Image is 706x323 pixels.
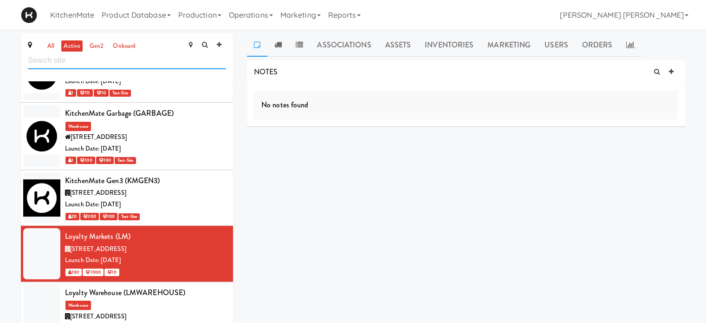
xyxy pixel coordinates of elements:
div: Launch Date: [DATE] [65,255,226,266]
img: Micromart [21,7,37,23]
span: [STREET_ADDRESS] [70,188,126,197]
div: Launch Date: [DATE] [65,199,226,211]
span: Test-Site [110,90,131,97]
input: Search site [28,52,226,69]
span: NOTES [254,66,278,77]
div: Launch Date: [DATE] [65,76,226,87]
span: 100 [96,157,114,164]
span: 20 [65,213,79,220]
a: Orders [575,33,620,57]
li: KitchenMate Garbage (GARBAGE)Warehouse[STREET_ADDRESS]Launch Date: [DATE] 1 100 100Test-Site [21,103,233,170]
span: [STREET_ADDRESS] [70,312,126,321]
div: KitchenMate Gen3 (KMGEN3) [65,174,226,188]
span: 1000 [83,269,104,276]
span: 100 [65,269,82,276]
a: gen2 [87,40,106,52]
span: 100 [100,213,117,220]
a: Marketing [480,33,538,57]
a: Inventories [418,33,480,57]
a: Associations [310,33,378,57]
div: KitchenMate Garbage (GARBAGE) [65,106,226,120]
li: KitchenMate Gen3 (KMGEN3)[STREET_ADDRESS]Launch Date: [DATE] 20 300 100Test-Site [21,170,233,226]
span: Warehouse [65,301,91,310]
a: onboard [110,40,138,52]
span: 300 [80,213,98,220]
span: 1 [65,89,76,97]
span: [STREET_ADDRESS] [71,132,127,141]
a: active [61,40,83,52]
div: No notes found [254,91,678,119]
span: Test-Site [118,213,140,220]
span: 1 [65,157,76,164]
span: 100 [77,157,95,164]
span: 10 [104,269,119,276]
span: [STREET_ADDRESS] [70,244,126,253]
span: 10 [94,89,109,97]
span: Test-Site [115,157,136,164]
div: Launch Date: [DATE] [65,143,226,155]
div: Loyalty Markets (LM) [65,230,226,244]
span: 70 [77,89,92,97]
li: Loyalty Markets (LM)[STREET_ADDRESS]Launch Date: [DATE] 100 1000 10 [21,226,233,282]
a: Users [538,33,575,57]
div: Loyalty Warehouse (LMWAREHOUSE) [65,286,226,300]
a: Assets [378,33,418,57]
span: Warehouse [65,122,91,131]
a: all [45,40,57,52]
